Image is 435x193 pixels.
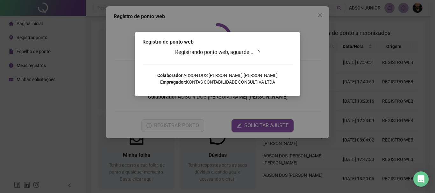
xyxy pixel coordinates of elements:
[142,48,293,57] h3: Registrando ponto web, aguarde...
[142,72,293,86] p: : ADSON DOS [PERSON_NAME] [PERSON_NAME] : KONTAS CONTABILIDADE CONSULTIVA LTDA
[142,38,293,46] div: Registro de ponto web
[413,171,429,187] div: Open Intercom Messenger
[254,49,260,55] span: loading
[160,79,185,85] strong: Empregador
[157,73,182,78] strong: Colaborador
